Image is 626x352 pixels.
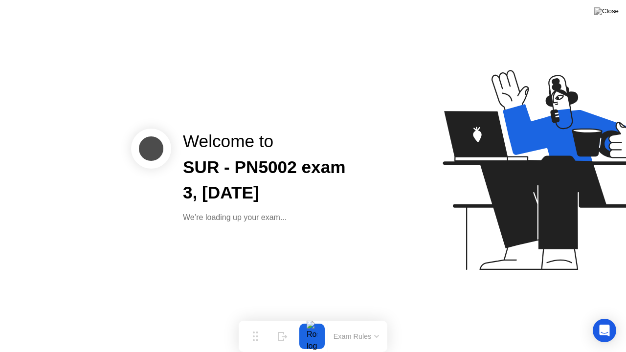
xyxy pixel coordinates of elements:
img: Close [594,7,619,15]
button: Exam Rules [331,332,382,341]
div: SUR - PN5002 exam 3, [DATE] [183,154,364,206]
div: Welcome to [183,129,364,154]
div: Open Intercom Messenger [593,319,616,342]
div: We’re loading up your exam... [183,212,364,223]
